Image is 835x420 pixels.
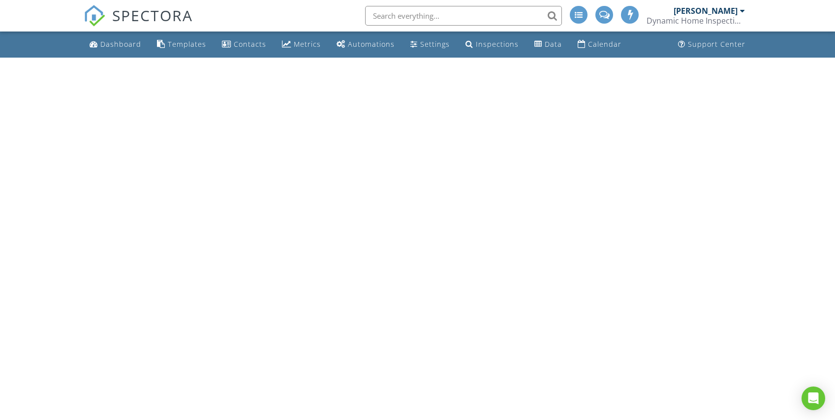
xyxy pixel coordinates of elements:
[86,35,145,54] a: Dashboard
[462,35,523,54] a: Inspections
[674,35,749,54] a: Support Center
[234,39,266,49] div: Contacts
[420,39,450,49] div: Settings
[348,39,395,49] div: Automations
[333,35,399,54] a: Automations (Advanced)
[574,35,625,54] a: Calendar
[100,39,141,49] div: Dashboard
[588,39,621,49] div: Calendar
[84,5,105,27] img: The Best Home Inspection Software - Spectora
[278,35,325,54] a: Metrics
[476,39,519,49] div: Inspections
[647,16,745,26] div: Dynamic Home Inspections
[112,5,193,26] span: SPECTORA
[530,35,566,54] a: Data
[688,39,745,49] div: Support Center
[406,35,454,54] a: Settings
[218,35,270,54] a: Contacts
[545,39,562,49] div: Data
[802,387,825,410] div: Open Intercom Messenger
[168,39,206,49] div: Templates
[674,6,738,16] div: [PERSON_NAME]
[153,35,210,54] a: Templates
[365,6,562,26] input: Search everything...
[84,13,193,34] a: SPECTORA
[294,39,321,49] div: Metrics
